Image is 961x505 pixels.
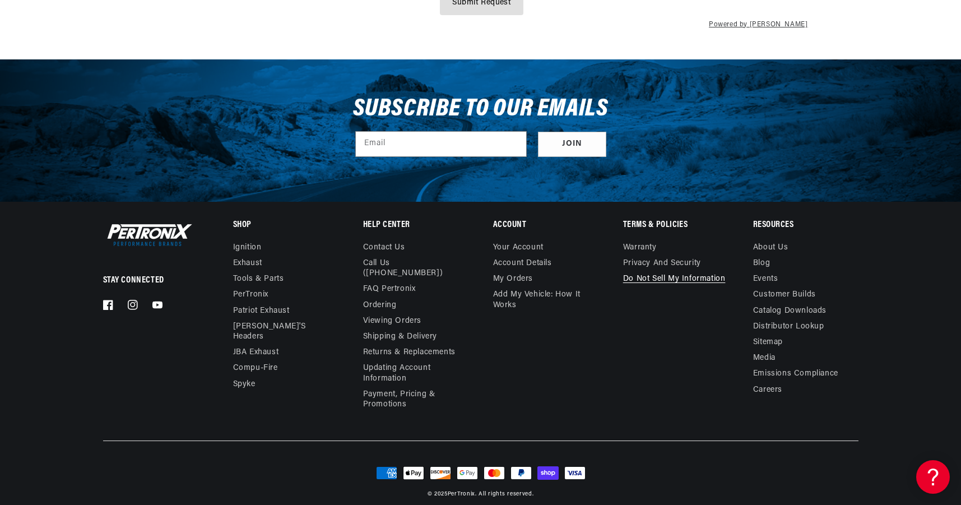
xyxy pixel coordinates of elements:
[363,360,459,386] a: Updating Account Information
[356,132,526,156] input: Email
[493,256,552,271] a: Account details
[538,132,606,157] button: Subscribe
[753,243,788,256] a: About Us
[363,243,405,256] a: Contact us
[353,99,609,120] h3: Subscribe to our emails
[623,243,657,256] a: Warranty
[233,303,290,319] a: Patriot Exhaust
[103,221,193,248] img: Pertronix
[233,287,268,303] a: PerTronix
[233,256,262,271] a: Exhaust
[363,345,456,360] a: Returns & Replacements
[493,243,544,256] a: Your account
[363,298,397,313] a: Ordering
[363,313,421,329] a: Viewing Orders
[753,287,816,303] a: Customer Builds
[479,491,533,497] small: All rights reserved.
[493,287,598,313] a: Add My Vehicle: How It Works
[753,382,782,398] a: Careers
[233,345,279,360] a: JBA Exhaust
[753,271,778,287] a: Events
[363,256,459,281] a: Call Us ([PHONE_NUMBER])
[753,366,838,382] a: Emissions compliance
[448,491,475,497] a: PerTronix
[103,275,197,286] p: Stay Connected
[753,256,770,271] a: Blog
[363,281,416,297] a: FAQ Pertronix
[709,15,807,30] a: Powered by [PERSON_NAME]
[233,377,256,392] a: Spyke
[233,360,278,376] a: Compu-Fire
[363,329,437,345] a: Shipping & Delivery
[753,350,776,366] a: Media
[753,319,824,335] a: Distributor Lookup
[233,243,262,256] a: Ignition
[753,303,827,319] a: Catalog Downloads
[233,271,284,287] a: Tools & Parts
[493,271,533,287] a: My orders
[753,335,783,350] a: Sitemap
[623,256,701,271] a: Privacy and Security
[428,491,477,497] small: © 2025 .
[233,319,329,345] a: [PERSON_NAME]'s Headers
[363,387,468,413] a: Payment, Pricing & Promotions
[623,271,726,287] a: Do not sell my information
